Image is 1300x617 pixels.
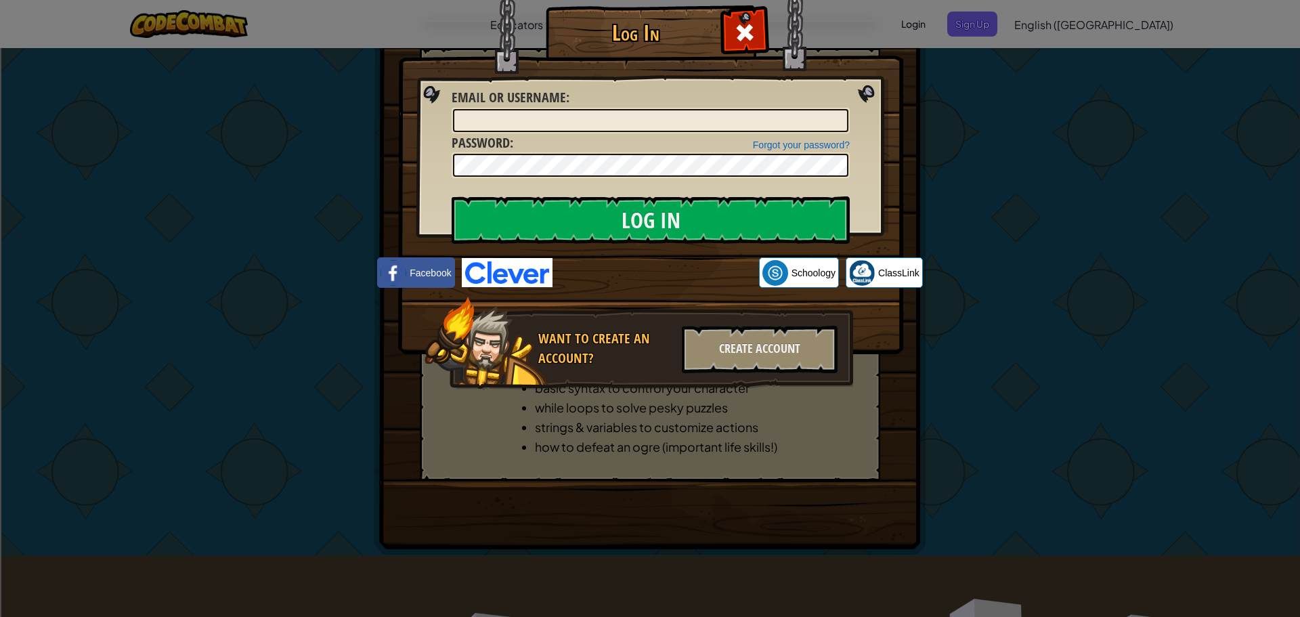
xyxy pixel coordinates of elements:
div: Options [5,54,1295,66]
div: Want to create an account? [538,329,674,368]
span: Facebook [410,266,451,280]
div: Delete [5,42,1295,54]
div: Rename [5,79,1295,91]
iframe: Sign in with Google Button [552,258,759,288]
input: Log In [452,196,850,244]
div: Sign out [5,66,1295,79]
div: Sort New > Old [5,18,1295,30]
img: schoology.png [762,260,788,286]
a: Forgot your password? [753,140,850,150]
div: Move To ... [5,91,1295,103]
img: clever-logo-blue.png [462,258,552,287]
span: Email or Username [452,88,566,106]
div: Move To ... [5,30,1295,42]
h1: Log In [549,21,722,45]
img: facebook_small.png [381,260,406,286]
div: Create Account [682,326,838,373]
img: classlink-logo-small.png [849,260,875,286]
div: Sort A > Z [5,5,1295,18]
span: Schoology [792,266,836,280]
span: Password [452,133,510,152]
label: : [452,133,513,153]
label: : [452,88,569,108]
span: ClassLink [878,266,919,280]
